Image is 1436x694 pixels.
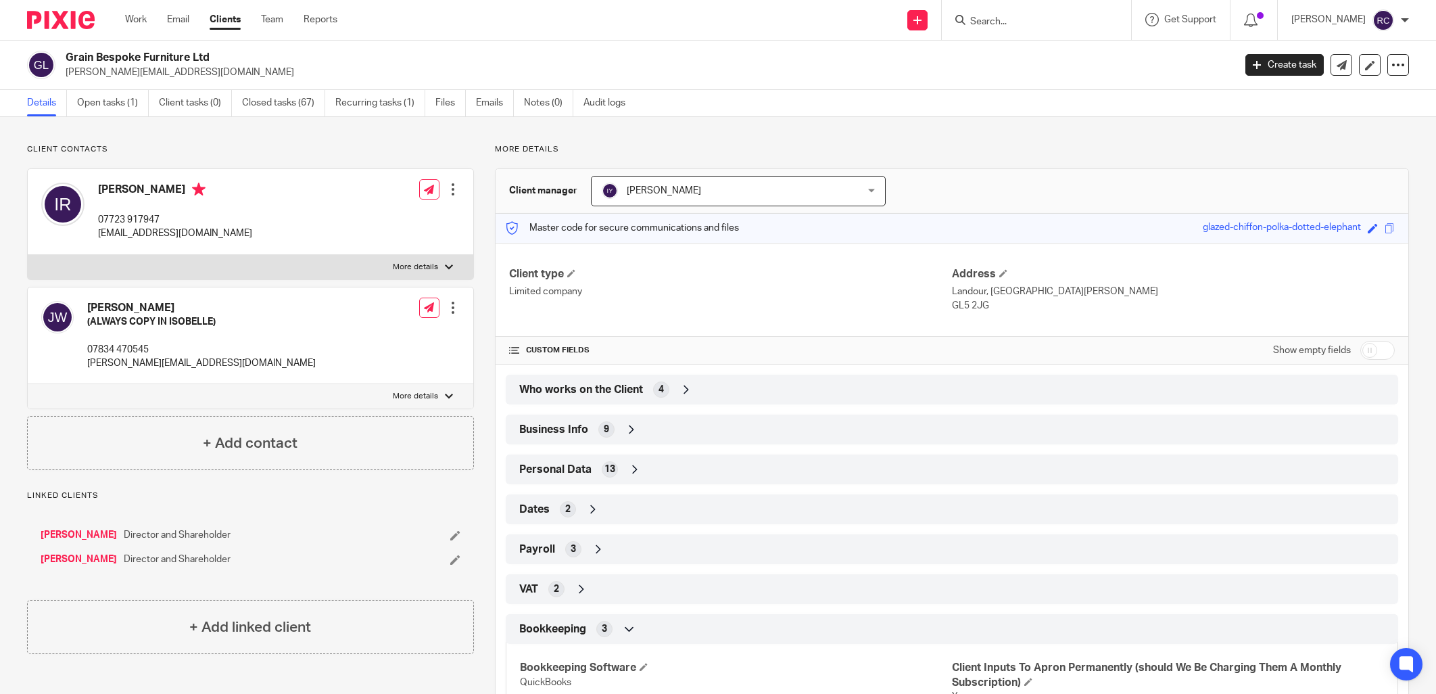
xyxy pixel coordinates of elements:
[509,267,952,281] h4: Client type
[159,90,232,116] a: Client tasks (0)
[602,622,607,636] span: 3
[203,433,297,454] h4: + Add contact
[604,423,609,436] span: 9
[476,90,514,116] a: Emails
[41,301,74,333] img: svg%3E
[435,90,466,116] a: Files
[210,13,241,26] a: Clients
[189,617,311,638] h4: + Add linked client
[565,503,571,516] span: 2
[41,528,117,542] a: [PERSON_NAME]
[1164,15,1216,24] span: Get Support
[27,490,474,501] p: Linked clients
[87,343,316,356] p: 07834 470545
[952,267,1395,281] h4: Address
[520,661,952,675] h4: Bookkeeping Software
[261,13,283,26] a: Team
[509,345,952,356] h4: CUSTOM FIELDS
[519,622,586,637] span: Bookkeeping
[335,90,425,116] a: Recurring tasks (1)
[125,13,147,26] a: Work
[627,186,701,195] span: [PERSON_NAME]
[969,16,1091,28] input: Search
[167,13,189,26] a: Email
[393,262,438,273] p: More details
[519,582,538,597] span: VAT
[98,227,252,240] p: [EMAIL_ADDRESS][DOMAIN_NAME]
[98,213,252,227] p: 07723 917947
[27,51,55,79] img: svg%3E
[604,463,615,476] span: 13
[519,383,643,397] span: Who works on the Client
[66,51,993,65] h2: Grain Bespoke Furniture Ltd
[659,383,664,396] span: 4
[66,66,1225,79] p: [PERSON_NAME][EMAIL_ADDRESS][DOMAIN_NAME]
[124,528,231,542] span: Director and Shareholder
[554,582,559,596] span: 2
[77,90,149,116] a: Open tasks (1)
[952,285,1395,298] p: Landour, [GEOGRAPHIC_DATA][PERSON_NAME]
[192,183,206,196] i: Primary
[1372,9,1394,31] img: svg%3E
[583,90,636,116] a: Audit logs
[509,184,577,198] h3: Client manager
[242,90,325,116] a: Closed tasks (67)
[1291,13,1366,26] p: [PERSON_NAME]
[87,301,316,315] h4: [PERSON_NAME]
[519,423,588,437] span: Business Info
[41,183,85,226] img: svg%3E
[519,463,592,477] span: Personal Data
[1245,54,1324,76] a: Create task
[1203,221,1361,236] div: glazed-chiffon-polka-dotted-elephant
[952,299,1395,313] p: GL5 2JG
[520,678,571,687] span: QuickBooks
[41,553,117,566] a: [PERSON_NAME]
[524,90,573,116] a: Notes (0)
[27,90,67,116] a: Details
[393,391,438,402] p: More details
[495,144,1409,155] p: More details
[571,542,576,556] span: 3
[87,315,316,329] h5: (ALWAYS COPY IN ISOBELLE)
[519,503,550,517] span: Dates
[124,553,231,566] span: Director and Shareholder
[27,144,474,155] p: Client contacts
[506,221,739,235] p: Master code for secure communications and files
[87,356,316,370] p: [PERSON_NAME][EMAIL_ADDRESS][DOMAIN_NAME]
[98,183,252,200] h4: [PERSON_NAME]
[27,11,95,29] img: Pixie
[1273,344,1351,357] label: Show empty fields
[602,183,618,199] img: svg%3E
[304,13,337,26] a: Reports
[509,285,952,298] p: Limited company
[952,661,1384,690] h4: Client Inputs To Apron Permanently (should We Be Charging Them A Monthly Subscription)
[519,542,555,557] span: Payroll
